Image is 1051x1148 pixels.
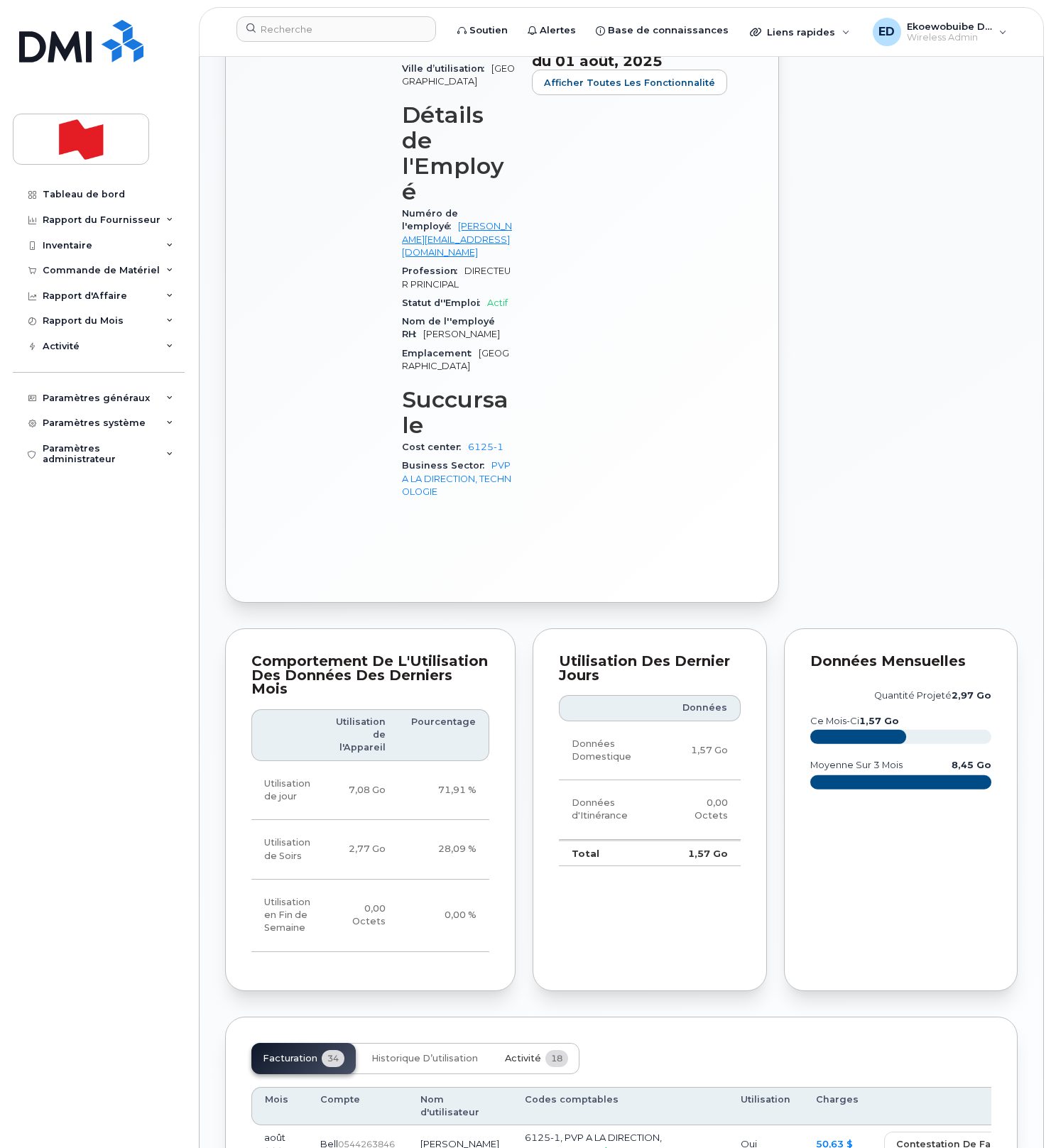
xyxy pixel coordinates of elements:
[545,1050,568,1067] span: 18
[540,23,576,38] span: Alertes
[251,820,489,880] tr: En semaine de 18h00 à 8h00
[664,721,740,781] td: 1,57 Go
[907,32,992,43] span: Wireless Admin
[402,460,511,497] a: PVP A LA DIRECTION, TECHNOLOGIE
[664,780,740,840] td: 0,00 Octets
[402,387,515,438] h3: Succursale
[402,63,515,87] span: [GEOGRAPHIC_DATA]
[251,820,323,880] td: Utilisation de Soirs
[323,709,398,761] th: Utilisation de l'Appareil
[402,348,509,371] span: [GEOGRAPHIC_DATA]
[505,1053,541,1064] span: Activité
[952,760,991,770] text: 8,45 Go
[408,1087,512,1126] th: Nom d'utilisateur
[251,880,489,952] tr: Vendredi de 18h au lundi 8h
[402,266,464,276] span: Profession
[402,297,487,308] span: Statut d''Emploi
[767,26,835,38] span: Liens rapides
[859,716,899,726] tspan: 1,57 Go
[402,221,512,258] a: [PERSON_NAME][EMAIL_ADDRESS][DOMAIN_NAME]
[810,760,903,770] text: moyenne sur 3 mois
[810,716,899,726] text: Ce mois-ci
[559,721,664,781] td: Données Domestique
[468,442,503,452] a: 6125-1
[863,18,1017,46] div: Ekoewobuibe Dekpo
[402,442,468,452] span: Cost center
[559,780,664,840] td: Données d'Itinérance
[323,820,398,880] td: 2,77 Go
[532,70,727,95] button: Afficher Toutes les Fonctionnalité
[469,23,508,38] span: Soutien
[402,102,515,204] h3: Détails de l'Employé
[251,880,323,952] td: Utilisation en Fin de Semaine
[874,690,991,701] text: quantité projeté
[810,655,992,669] div: Données mensuelles
[664,840,740,867] td: 1,57 Go
[728,1087,803,1126] th: Utilisation
[559,840,664,867] td: Total
[402,460,491,471] span: Business Sector
[402,63,491,74] span: Ville d’utilisation
[323,880,398,952] td: 0,00 Octets
[398,880,489,952] td: 0,00 %
[447,16,518,45] a: Soutien
[402,208,458,231] span: Numéro de l'employé
[586,16,739,45] a: Base de connaissances
[544,76,715,89] span: Afficher Toutes les Fonctionnalité
[307,1087,408,1126] th: Compte
[398,761,489,821] td: 71,91 %
[398,709,489,761] th: Pourcentage
[878,23,895,40] span: ED
[402,348,479,359] span: Emplacement
[371,1053,478,1064] span: Historique d’utilisation
[236,16,436,42] input: Recherche
[251,655,489,696] div: Comportement de l'Utilisation des Données des Derniers Mois
[608,23,729,38] span: Base de connaissances
[402,266,511,289] span: DIRECTEUR PRINCIPAL
[559,655,741,682] div: Utilisation des Dernier Jours
[402,316,495,339] span: Nom de l''employé RH
[664,695,740,721] th: Données
[907,21,992,32] span: Ekoewobuibe Dekpo
[251,1087,307,1126] th: Mois
[740,18,860,46] div: Liens rapides
[323,761,398,821] td: 7,08 Go
[487,297,508,308] span: Actif
[518,16,586,45] a: Alertes
[398,820,489,880] td: 28,09 %
[423,329,500,339] span: [PERSON_NAME]
[512,1087,728,1126] th: Codes comptables
[952,690,991,701] tspan: 2,97 Go
[251,761,323,821] td: Utilisation de jour
[803,1087,871,1126] th: Charges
